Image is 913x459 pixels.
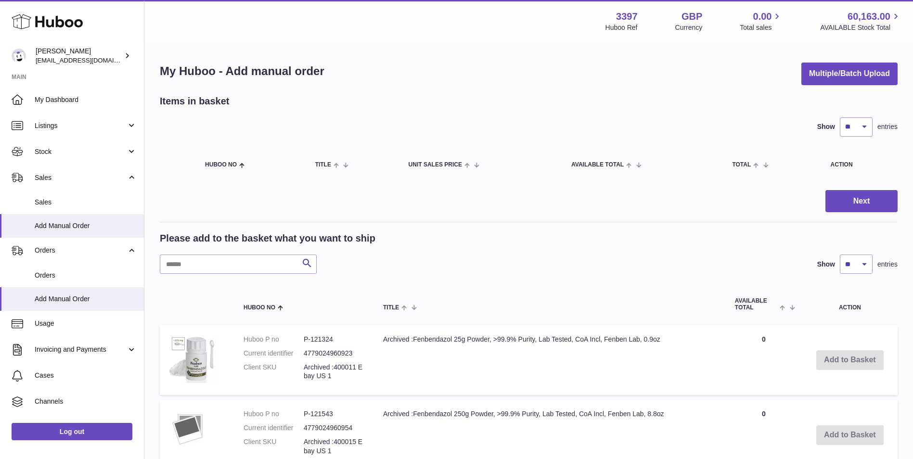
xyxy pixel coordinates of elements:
dd: Archived :400011 Ebay US 1 [304,363,364,381]
span: Cases [35,371,137,380]
dt: Huboo P no [244,409,304,419]
span: Sales [35,173,127,182]
td: Archived :Fenbendazol 25g Powder, >99.9% Purity, Lab Tested, CoA Incl, Fenben Lab, 0.9oz [373,325,725,395]
span: Usage [35,319,137,328]
span: Huboo no [205,162,237,168]
div: Huboo Ref [605,23,638,32]
span: Add Manual Order [35,221,137,230]
button: Multiple/Batch Upload [801,63,898,85]
a: 60,163.00 AVAILABLE Stock Total [820,10,901,32]
dd: 4779024960954 [304,423,364,433]
label: Show [817,260,835,269]
h1: My Huboo - Add manual order [160,64,324,79]
dt: Client SKU [244,363,304,381]
strong: 3397 [616,10,638,23]
span: Title [383,305,399,311]
span: Add Manual Order [35,294,137,304]
span: Orders [35,246,127,255]
h2: Items in basket [160,95,230,108]
dt: Client SKU [244,437,304,456]
dd: P-121543 [304,409,364,419]
span: My Dashboard [35,95,137,104]
span: 0.00 [753,10,772,23]
td: 0 [725,325,802,395]
dd: 4779024960923 [304,349,364,358]
dt: Current identifier [244,349,304,358]
span: AVAILABLE Total [735,298,778,310]
span: entries [877,260,898,269]
img: Archived :Fenbendazol 250g Powder, >99.9% Purity, Lab Tested, CoA Incl, Fenben Lab, 8.8oz [169,409,208,448]
button: Next [825,190,898,213]
span: AVAILABLE Total [571,162,624,168]
span: Listings [35,121,127,130]
strong: GBP [682,10,702,23]
img: sales@canchema.com [12,49,26,63]
div: Currency [675,23,703,32]
span: entries [877,122,898,131]
a: Log out [12,423,132,440]
span: Huboo no [244,305,275,311]
span: 60,163.00 [848,10,890,23]
span: Total [732,162,751,168]
h2: Please add to the basket what you want to ship [160,232,375,245]
span: Sales [35,198,137,207]
span: Orders [35,271,137,280]
dd: Archived :400015 Ebay US 1 [304,437,364,456]
dt: Huboo P no [244,335,304,344]
div: Action [831,162,888,168]
th: Action [802,288,898,320]
span: AVAILABLE Stock Total [820,23,901,32]
span: Channels [35,397,137,406]
span: Total sales [740,23,783,32]
span: [EMAIL_ADDRESS][DOMAIN_NAME] [36,56,141,64]
dt: Current identifier [244,423,304,433]
div: [PERSON_NAME] [36,47,122,65]
span: Unit Sales Price [409,162,462,168]
span: Stock [35,147,127,156]
dd: P-121324 [304,335,364,344]
span: Invoicing and Payments [35,345,127,354]
img: Archived :Fenbendazol 25g Powder, >99.9% Purity, Lab Tested, CoA Incl, Fenben Lab, 0.9oz [169,335,218,383]
span: Title [315,162,331,168]
a: 0.00 Total sales [740,10,783,32]
label: Show [817,122,835,131]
